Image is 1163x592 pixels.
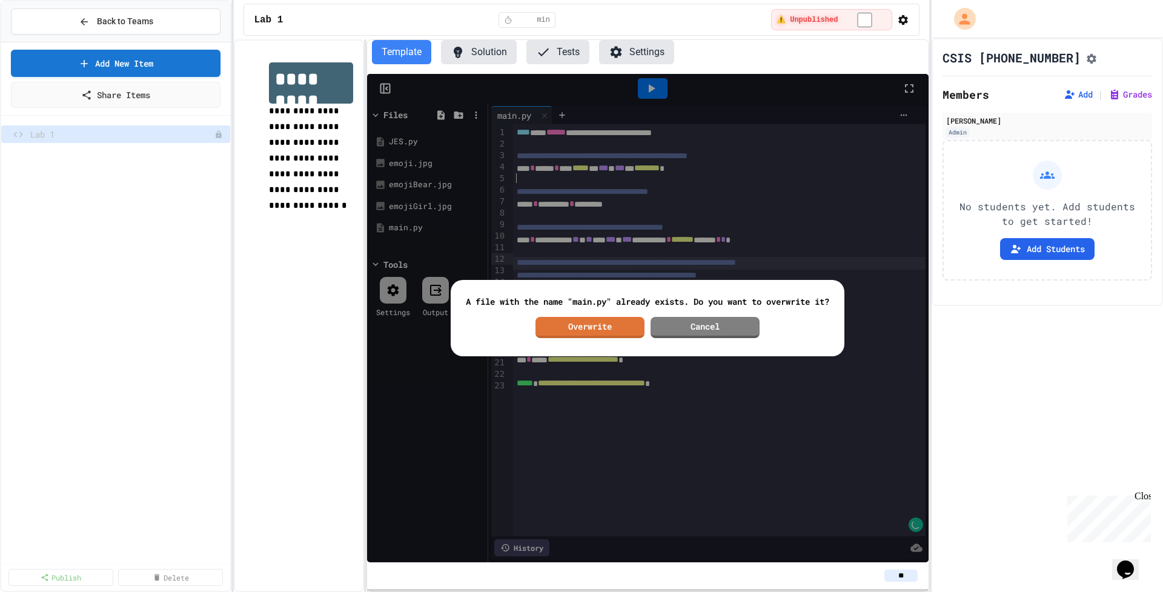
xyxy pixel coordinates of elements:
span: ⚠️ Unpublished [776,15,838,25]
div: ⚠️ Students cannot see this content! Click the toggle to publish it and make it visible to your c... [770,9,892,30]
div: Admin [946,127,969,138]
span: | [1098,87,1104,102]
h2: Members [943,86,989,103]
a: Delete [118,569,223,586]
a: Share Items [11,82,220,108]
input: publish toggle [843,13,887,27]
span: Back to Teams [97,15,153,28]
button: Back to Teams [11,8,220,35]
button: Settings [599,40,674,64]
span: Lab 1 [254,13,283,27]
button: Solution [441,40,517,64]
button: Add Students [1000,238,1095,260]
a: Add New Item [11,50,220,77]
button: Template [372,40,431,64]
div: [PERSON_NAME] [946,115,1148,126]
p: No students yet. Add students to get started! [953,199,1141,228]
p: A file with the name " main.py " already exists. Do you want to overwrite it? [466,295,829,308]
button: Assignment Settings [1085,50,1098,65]
div: My Account [941,5,979,33]
span: min [537,15,550,25]
div: Chat with us now!Close [5,5,84,77]
iframe: chat widget [1112,544,1151,580]
button: Add [1064,88,1093,101]
h1: CSIS [PHONE_NUMBER] [943,49,1081,66]
iframe: chat widget [1062,491,1151,542]
div: Unpublished [214,130,223,139]
a: Publish [8,569,113,586]
button: Grades [1108,88,1152,101]
span: Lab 1 [30,128,214,141]
button: Tests [526,40,589,64]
